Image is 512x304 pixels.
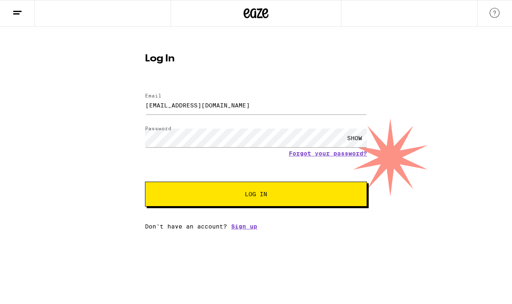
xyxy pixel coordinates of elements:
span: Hi. Need any help? [9,6,64,12]
a: Forgot your password? [289,150,367,157]
div: Don't have an account? [145,223,367,230]
span: Log In [245,191,267,197]
a: Sign up [231,223,257,230]
h1: Log In [145,54,367,64]
label: Email [145,93,162,98]
div: SHOW [342,129,367,147]
input: Email [145,96,367,114]
button: Log In [145,182,367,207]
label: Password [145,126,171,131]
